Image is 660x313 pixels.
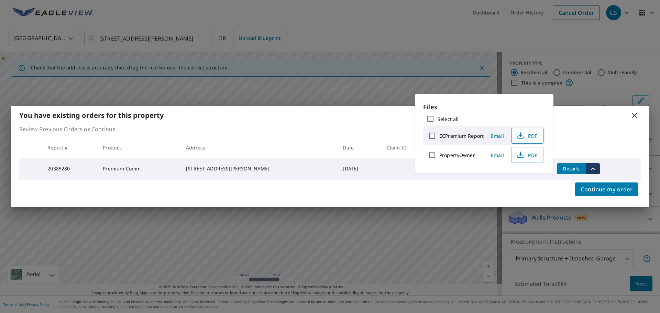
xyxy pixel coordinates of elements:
[516,151,538,159] span: PDF
[511,147,543,163] button: PDF
[381,137,432,158] th: Claim ID
[489,152,506,158] span: Email
[516,132,538,140] span: PDF
[557,163,586,174] button: detailsBtn-20385280
[561,165,582,172] span: Details
[486,150,508,160] button: Email
[575,182,638,196] button: Continue my order
[423,102,545,112] p: Files
[337,158,381,180] td: [DATE]
[489,133,506,139] span: Email
[511,128,543,144] button: PDF
[97,137,180,158] th: Product
[42,158,97,180] td: 20385280
[97,158,180,180] td: Premium Comm.
[486,131,508,141] button: Email
[439,152,475,158] label: PropertyOwner
[337,137,381,158] th: Date
[581,185,632,194] span: Continue my order
[438,116,459,122] label: Select all
[19,111,164,120] b: You have existing orders for this property
[19,125,641,133] p: Review Previous Orders or Continue
[586,163,600,174] button: filesDropdownBtn-20385280
[439,133,484,139] label: ECPremium Report
[42,137,97,158] th: Report #
[186,165,332,172] div: [STREET_ADDRESS][PERSON_NAME]
[180,137,337,158] th: Address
